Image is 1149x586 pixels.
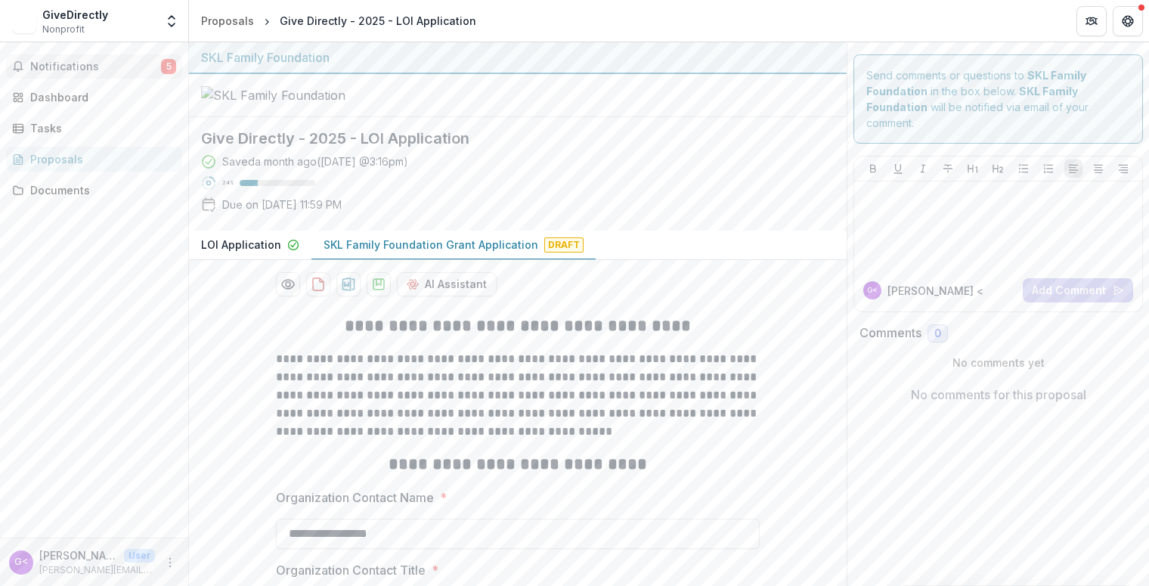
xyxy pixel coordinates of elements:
[161,6,182,36] button: Open entity switcher
[859,355,1137,371] p: No comments yet
[39,563,155,577] p: [PERSON_NAME][EMAIL_ADDRESS][PERSON_NAME][DOMAIN_NAME]
[306,272,330,296] button: download-proposal
[1014,160,1033,178] button: Bullet List
[276,561,426,579] p: Organization Contact Title
[276,272,300,296] button: Preview 4305b356-a796-4dbe-a916-22c776d6f2b8-1.pdf
[6,116,182,141] a: Tasks
[195,10,260,32] a: Proposals
[1039,160,1058,178] button: Ordered List
[1076,6,1107,36] button: Partners
[201,237,281,253] p: LOI Application
[367,272,391,296] button: download-proposal
[280,13,476,29] div: Give Directly - 2025 - LOI Application
[859,326,921,340] h2: Comments
[1023,278,1133,302] button: Add Comment
[42,23,85,36] span: Nonprofit
[222,197,342,212] p: Due on [DATE] 11:59 PM
[30,182,170,198] div: Documents
[30,60,161,73] span: Notifications
[544,237,584,253] span: Draft
[336,272,361,296] button: download-proposal
[42,7,108,23] div: GiveDirectly
[989,160,1007,178] button: Heading 2
[964,160,982,178] button: Heading 1
[39,547,118,563] p: [PERSON_NAME] <[PERSON_NAME][EMAIL_ADDRESS][PERSON_NAME][DOMAIN_NAME]>
[853,54,1143,144] div: Send comments or questions to in the box below. will be notified via email of your comment.
[161,553,179,572] button: More
[939,160,957,178] button: Strike
[201,13,254,29] div: Proposals
[14,557,28,567] div: Gabrielle <gabrielle.alicino@givedirectly.org>
[161,59,176,74] span: 5
[201,48,835,67] div: SKL Family Foundation
[324,237,538,253] p: SKL Family Foundation Grant Application
[1113,6,1143,36] button: Get Help
[6,178,182,203] a: Documents
[934,327,941,340] span: 0
[222,178,234,188] p: 24 %
[30,89,170,105] div: Dashboard
[911,386,1086,404] p: No comments for this proposal
[1064,160,1082,178] button: Align Left
[889,160,907,178] button: Underline
[1114,160,1132,178] button: Align Right
[914,160,932,178] button: Italicize
[864,160,882,178] button: Bold
[397,272,497,296] button: AI Assistant
[6,54,182,79] button: Notifications5
[887,283,983,299] p: [PERSON_NAME] <
[6,147,182,172] a: Proposals
[12,9,36,33] img: GiveDirectly
[30,120,170,136] div: Tasks
[201,129,810,147] h2: Give Directly - 2025 - LOI Application
[124,549,155,563] p: User
[30,151,170,167] div: Proposals
[1089,160,1107,178] button: Align Center
[201,86,352,104] img: SKL Family Foundation
[867,287,878,294] div: Gabrielle <gabrielle.alicino@givedirectly.org>
[276,488,434,507] p: Organization Contact Name
[222,153,408,169] div: Saved a month ago ( [DATE] @ 3:16pm )
[195,10,482,32] nav: breadcrumb
[6,85,182,110] a: Dashboard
